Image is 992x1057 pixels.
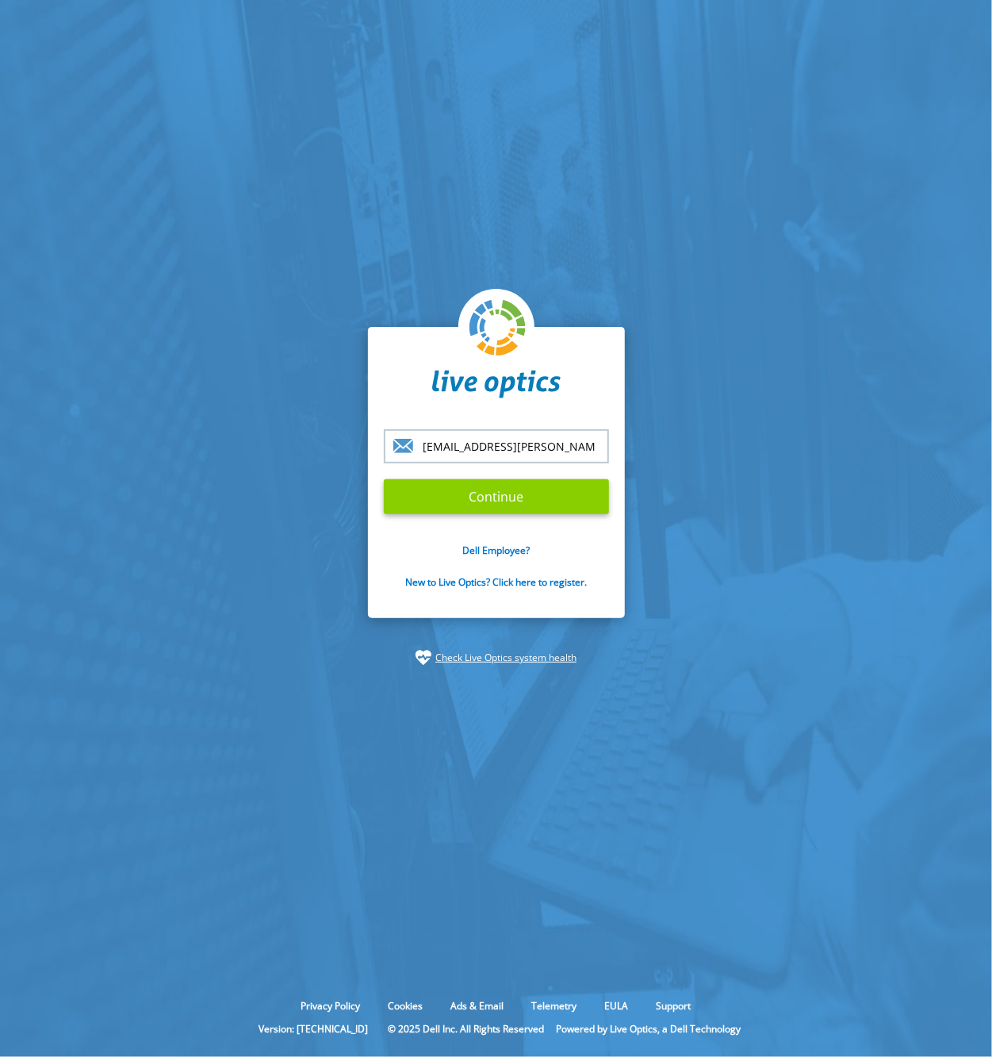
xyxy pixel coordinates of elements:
[645,999,703,1013] a: Support
[435,650,576,666] a: Check Live Optics system health
[462,544,530,557] a: Dell Employee?
[469,300,527,357] img: liveoptics-logo.svg
[384,429,609,463] input: email@address.com
[593,999,641,1013] a: EULA
[384,479,609,514] input: Continue
[289,999,373,1013] a: Privacy Policy
[439,999,516,1013] a: Ads & Email
[557,1022,741,1036] li: Powered by Live Optics, a Dell Technology
[405,575,587,589] a: New to Live Optics? Click here to register.
[251,1022,377,1036] li: Version: [TECHNICAL_ID]
[416,650,431,666] img: status-check-icon.svg
[520,999,589,1013] a: Telemetry
[381,1022,553,1036] li: © 2025 Dell Inc. All Rights Reserved
[432,370,561,398] img: liveoptics-word.svg
[377,999,435,1013] a: Cookies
